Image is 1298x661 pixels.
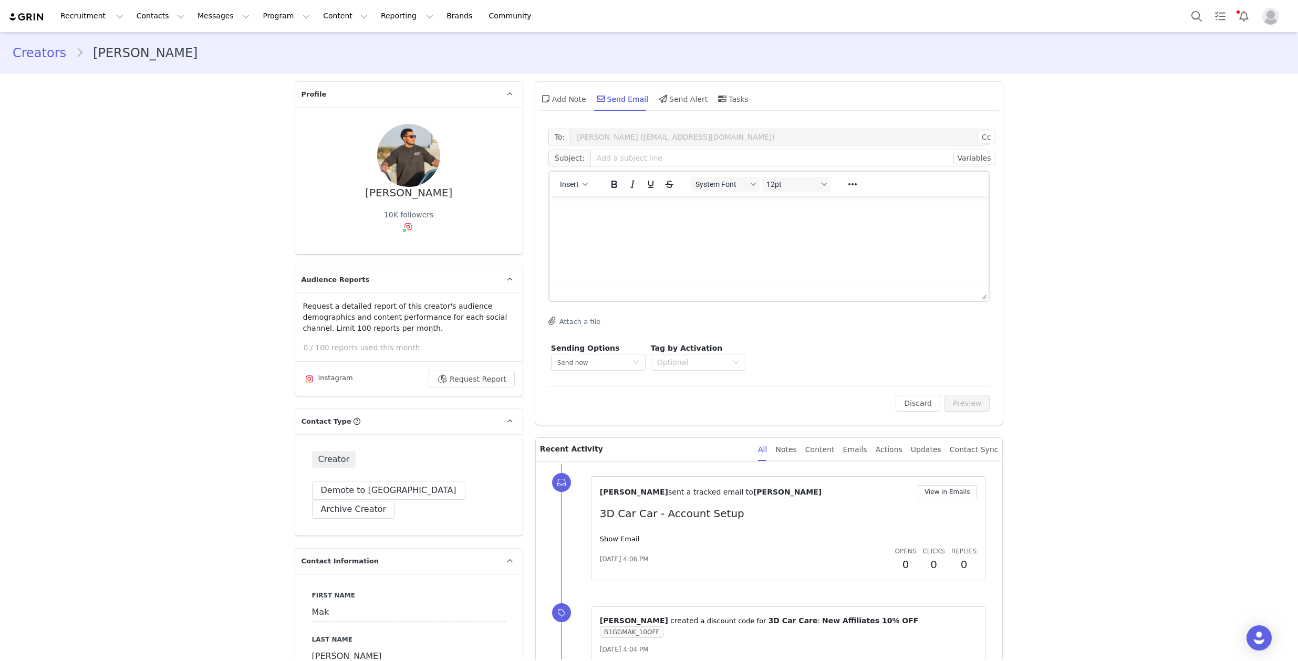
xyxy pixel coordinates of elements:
[312,481,465,500] button: Demote to [GEOGRAPHIC_DATA]
[769,616,818,625] span: 3D Car Care
[312,500,396,519] button: Archive Creator
[600,615,977,626] p: ⁨ ⁩ ⁨ ⁩ a discount code for ⁨ ⁩: ⁨ ⁩
[365,187,452,199] div: [PERSON_NAME]
[668,488,753,496] span: sent a tracked email to
[404,223,412,231] img: instagram.svg
[766,180,818,188] span: 12pt
[303,301,515,334] p: Request a detailed report of this creator's audience demographics and content performance for eac...
[548,314,600,327] button: Attach a file
[953,152,995,164] button: Variables
[556,177,592,192] button: Insert
[600,506,977,521] p: 3D Car Car - Account Setup
[540,438,750,461] p: Recent Activity
[302,275,370,285] span: Audience Reports
[918,485,977,499] button: View in Emails
[758,438,767,461] div: All
[303,373,353,385] div: Instagram
[1232,4,1255,28] button: Notifications
[1262,8,1279,25] img: placeholder-profile.jpg
[600,554,649,564] span: [DATE] 4:06 PM
[605,177,623,192] button: Bold
[304,342,523,353] p: 0 / 100 reports used this month
[695,180,747,188] span: System Font
[1256,8,1290,25] button: Profile
[876,438,902,461] div: Actions
[483,4,543,28] a: Community
[844,177,861,192] button: Reveal or hide additional toolbar items
[600,535,639,543] a: Show Email
[256,4,316,28] button: Program
[600,616,668,625] span: [PERSON_NAME]
[384,209,433,221] div: 10K followers
[922,557,944,572] h2: 0
[600,626,663,638] span: B1GGMAK_10OFF
[733,359,739,366] i: icon: down
[922,548,944,555] span: Clicks
[54,4,130,28] button: Recruitment
[716,86,749,111] div: Tasks
[191,4,256,28] button: Messages
[551,344,620,352] span: Sending Options
[978,288,989,301] div: Press the Up and Down arrow keys to resize the editor.
[944,395,990,412] button: Preview
[1247,625,1272,650] div: Open Intercom Messenger
[440,4,482,28] a: Brands
[600,488,668,496] span: [PERSON_NAME]
[651,344,722,352] span: Tag by Activation
[660,177,678,192] button: Strikethrough
[595,86,649,111] div: Send Email
[302,556,379,566] span: Contact Information
[429,371,515,387] button: Request Report
[377,124,440,187] img: c83115e0-b20d-4207-9a96-1627609d872b.jpg
[950,438,999,461] div: Contact Sync
[775,438,796,461] div: Notes
[600,646,649,653] span: [DATE] 4:04 PM
[657,357,728,368] div: Optional
[560,180,579,188] span: Insert
[302,89,327,100] span: Profile
[822,616,918,625] span: New Affiliates 10% OFF
[895,548,917,555] span: Opens
[317,4,374,28] button: Content
[302,416,351,427] span: Contact Type
[896,395,940,412] button: Discard
[895,557,917,572] h2: 0
[911,438,941,461] div: Updates
[8,12,45,22] img: grin logo
[753,488,822,496] span: [PERSON_NAME]
[951,557,977,572] h2: 0
[1209,4,1232,28] a: Tasks
[657,86,708,111] div: Send Alert
[305,375,314,383] img: instagram.svg
[312,591,506,600] label: First Name
[549,196,989,288] iframe: Rich Text Area
[13,44,76,62] a: Creators
[670,616,698,625] span: created
[805,438,835,461] div: Content
[375,4,440,28] button: Reporting
[642,177,660,192] button: Underline
[548,129,570,145] span: To:
[312,635,506,644] label: Last Name
[691,177,760,192] button: Fonts
[624,177,641,192] button: Italic
[978,131,995,143] button: Cc
[539,86,586,111] div: Add Note
[1185,4,1208,28] button: Search
[312,451,356,468] span: Creator
[843,438,867,461] div: Emails
[130,4,191,28] button: Contacts
[633,359,639,366] i: icon: down
[557,359,588,366] span: Send now
[590,150,990,166] input: Add a subject line
[548,150,590,166] span: Subject:
[951,548,977,555] span: Replies
[762,177,830,192] button: Font sizes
